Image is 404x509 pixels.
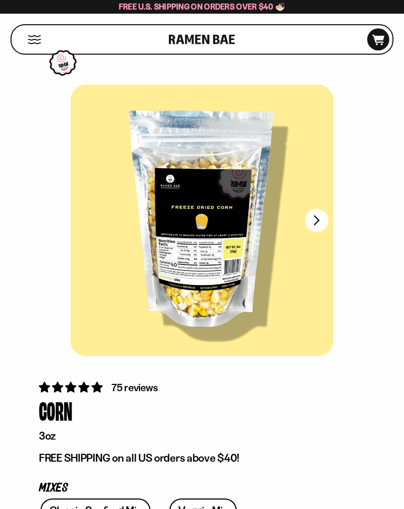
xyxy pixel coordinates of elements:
button: Next [305,209,328,232]
p: Mixes [39,483,365,493]
p: 3oz [39,429,365,443]
button: Mobile Menu Trigger [27,35,42,44]
span: 75 reviews [112,381,157,394]
div: Corn [39,395,73,426]
span: Free U.S. Shipping on Orders over $40 🍜 [119,2,286,12]
span: 4.91 stars [39,381,105,394]
p: FREE SHIPPING on all US orders above $40! [39,451,365,465]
